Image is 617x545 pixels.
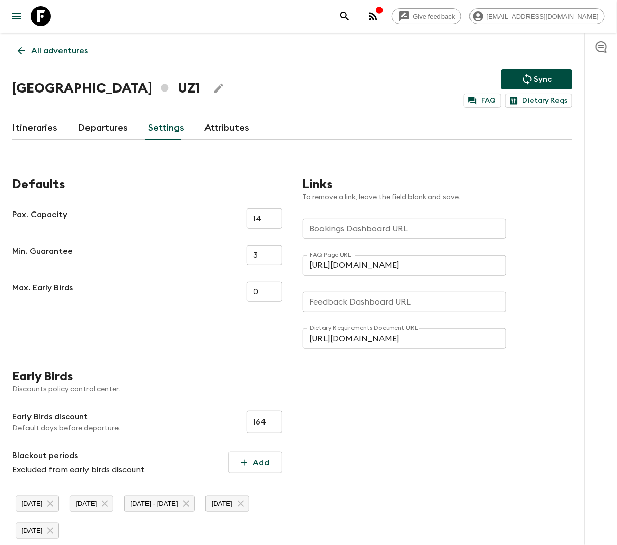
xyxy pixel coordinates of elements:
[469,8,605,24] div: [EMAIL_ADDRESS][DOMAIN_NAME]
[12,384,282,395] p: Discounts policy control center.
[70,496,113,512] div: [DATE]
[501,69,572,89] button: Sync adventure departures to the booking engine
[253,457,270,469] p: Add
[464,94,501,108] a: FAQ
[228,452,282,473] button: Add
[12,411,120,423] p: Early Birds discount
[335,6,355,26] button: search adventures
[16,496,60,512] div: [DATE]
[392,8,461,24] a: Give feedback
[12,177,282,192] h2: Defaults
[303,177,573,192] h2: Links
[12,423,120,433] p: Default days before departure.
[12,449,145,462] p: Blackout periods
[534,73,552,85] p: Sync
[407,13,461,20] span: Give feedback
[124,496,194,512] div: [DATE] - [DATE]
[310,324,418,332] label: Dietary Requirements Document URL
[209,78,229,99] button: Edit Adventure Title
[206,500,238,507] span: [DATE]
[16,527,48,534] span: [DATE]
[6,6,26,26] button: menu
[303,219,506,239] input: https://flashpack.clicdata.com/...
[310,251,352,259] label: FAQ Page URL
[12,208,67,229] p: Pax. Capacity
[16,523,60,539] div: [DATE]
[204,116,249,140] a: Attributes
[205,496,249,512] div: [DATE]
[148,116,184,140] a: Settings
[125,500,183,507] span: [DATE] - [DATE]
[303,255,506,276] input: https://notion.so/flashpacktravel/...
[12,116,57,140] a: Itineraries
[31,45,88,57] p: All adventures
[12,282,73,302] p: Max. Early Birds
[481,13,604,20] span: [EMAIL_ADDRESS][DOMAIN_NAME]
[505,94,572,108] a: Dietary Reqs
[12,41,94,61] a: All adventures
[16,500,48,507] span: [DATE]
[12,369,282,384] h2: Early Birds
[303,192,573,202] p: To remove a link, leave the field blank and save.
[12,464,145,476] p: Excluded from early birds discount
[70,500,102,507] span: [DATE]
[12,78,200,99] h1: [GEOGRAPHIC_DATA] UZ1
[78,116,128,140] a: Departures
[12,245,73,265] p: Min. Guarantee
